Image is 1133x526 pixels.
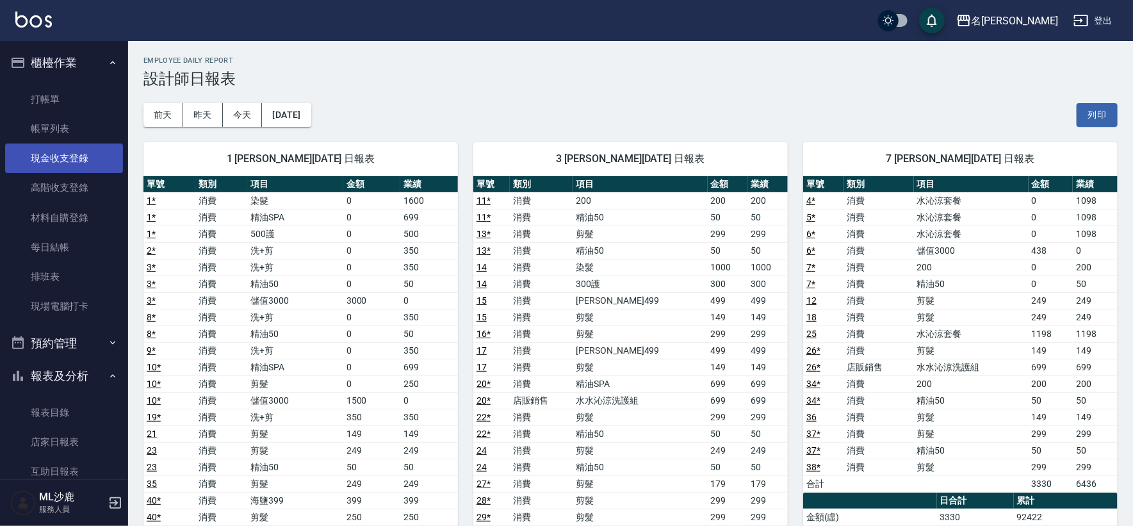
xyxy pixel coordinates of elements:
[747,275,788,292] td: 300
[747,176,788,193] th: 業績
[343,442,401,459] td: 249
[844,259,914,275] td: 消費
[951,8,1063,34] button: 名[PERSON_NAME]
[5,85,123,114] a: 打帳單
[400,325,458,342] td: 50
[343,375,401,392] td: 0
[708,226,748,242] td: 299
[1073,409,1118,425] td: 149
[343,192,401,209] td: 0
[708,192,748,209] td: 200
[247,375,343,392] td: 剪髮
[510,442,573,459] td: 消費
[747,459,788,475] td: 50
[343,342,401,359] td: 0
[573,292,707,309] td: [PERSON_NAME]499
[510,226,573,242] td: 消費
[510,325,573,342] td: 消費
[914,259,1029,275] td: 200
[914,425,1029,442] td: 剪髮
[159,152,443,165] span: 1 [PERSON_NAME][DATE] 日報表
[806,295,817,306] a: 12
[343,392,401,409] td: 1500
[573,375,707,392] td: 精油SPA
[747,309,788,325] td: 149
[708,325,748,342] td: 299
[747,209,788,226] td: 50
[143,103,183,127] button: 前天
[510,475,573,492] td: 消費
[914,292,1029,309] td: 剪髮
[573,359,707,375] td: 剪髮
[914,192,1029,209] td: 水沁涼套餐
[747,475,788,492] td: 179
[844,309,914,325] td: 消費
[1029,176,1073,193] th: 金額
[1077,103,1118,127] button: 列印
[1029,425,1073,442] td: 299
[195,309,247,325] td: 消費
[147,462,157,472] a: 23
[844,459,914,475] td: 消費
[247,209,343,226] td: 精油SPA
[195,359,247,375] td: 消費
[844,342,914,359] td: 消費
[400,509,458,525] td: 250
[510,309,573,325] td: 消費
[195,459,247,475] td: 消費
[1029,192,1073,209] td: 0
[510,192,573,209] td: 消費
[195,509,247,525] td: 消費
[183,103,223,127] button: 昨天
[573,442,707,459] td: 剪髮
[510,359,573,375] td: 消費
[1068,9,1118,33] button: 登出
[477,345,487,356] a: 17
[400,359,458,375] td: 699
[1029,309,1073,325] td: 249
[510,459,573,475] td: 消費
[1029,325,1073,342] td: 1198
[844,409,914,425] td: 消費
[510,425,573,442] td: 消費
[195,392,247,409] td: 消費
[400,492,458,509] td: 399
[5,173,123,202] a: 高階收支登錄
[510,509,573,525] td: 消費
[5,427,123,457] a: 店家日報表
[972,13,1058,29] div: 名[PERSON_NAME]
[5,327,123,360] button: 預約管理
[803,475,844,492] td: 合計
[914,342,1029,359] td: 剪髮
[247,309,343,325] td: 洗+剪
[914,392,1029,409] td: 精油50
[5,144,123,173] a: 現金收支登錄
[708,425,748,442] td: 50
[195,192,247,209] td: 消費
[5,46,123,79] button: 櫃檯作業
[510,259,573,275] td: 消費
[400,392,458,409] td: 0
[195,442,247,459] td: 消費
[343,459,401,475] td: 50
[914,309,1029,325] td: 剪髮
[247,459,343,475] td: 精油50
[573,325,707,342] td: 剪髮
[803,176,844,193] th: 單號
[914,442,1029,459] td: 精油50
[247,475,343,492] td: 剪髮
[477,295,487,306] a: 15
[708,459,748,475] td: 50
[708,359,748,375] td: 149
[400,309,458,325] td: 350
[247,242,343,259] td: 洗+剪
[1029,375,1073,392] td: 200
[1073,392,1118,409] td: 50
[747,242,788,259] td: 50
[5,114,123,144] a: 帳單列表
[708,292,748,309] td: 499
[1014,493,1118,509] th: 累計
[747,325,788,342] td: 299
[247,342,343,359] td: 洗+剪
[844,375,914,392] td: 消費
